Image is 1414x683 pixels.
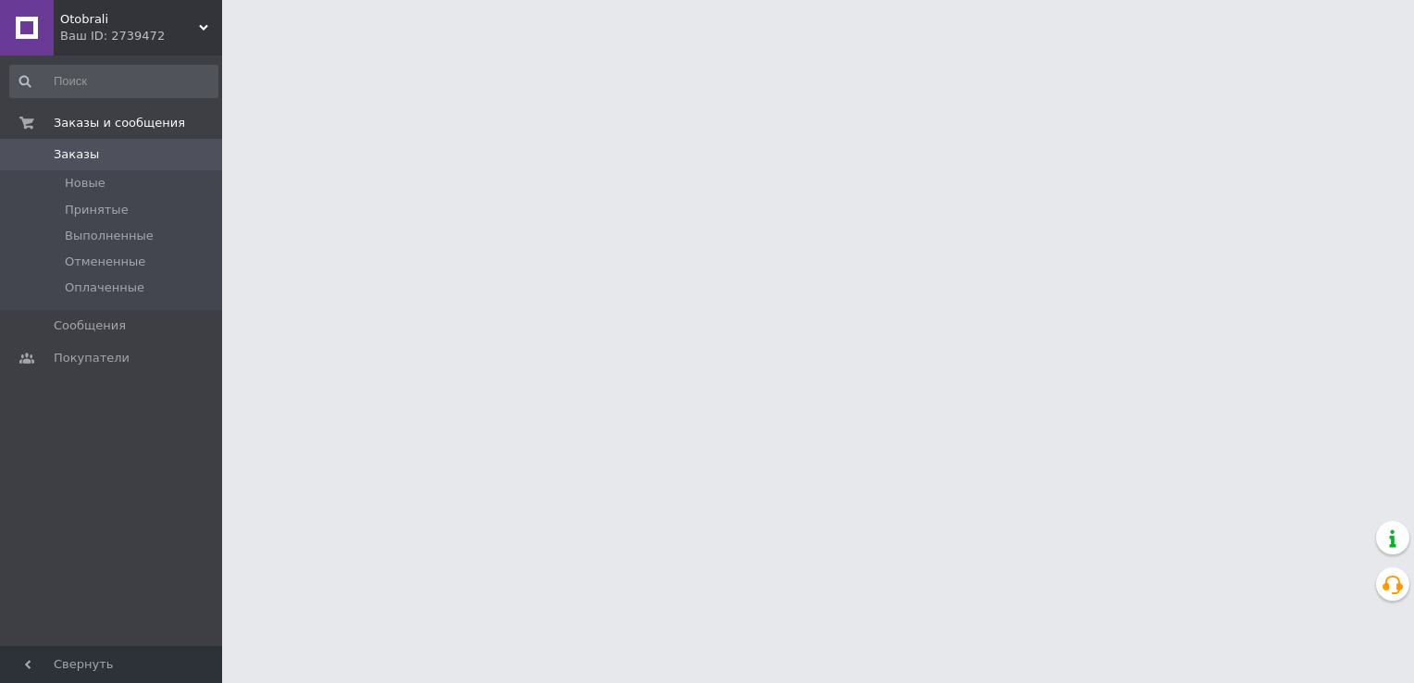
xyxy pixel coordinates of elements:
span: Выполненные [65,228,154,244]
span: Оплаченные [65,279,144,296]
span: Otobrali [60,11,199,28]
span: Отмененные [65,254,145,270]
span: Новые [65,175,105,192]
span: Сообщения [54,317,126,334]
span: Заказы [54,146,99,163]
span: Принятые [65,202,129,218]
span: Заказы и сообщения [54,115,185,131]
input: Поиск [9,65,218,98]
span: Покупатели [54,350,130,366]
div: Ваш ID: 2739472 [60,28,222,44]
